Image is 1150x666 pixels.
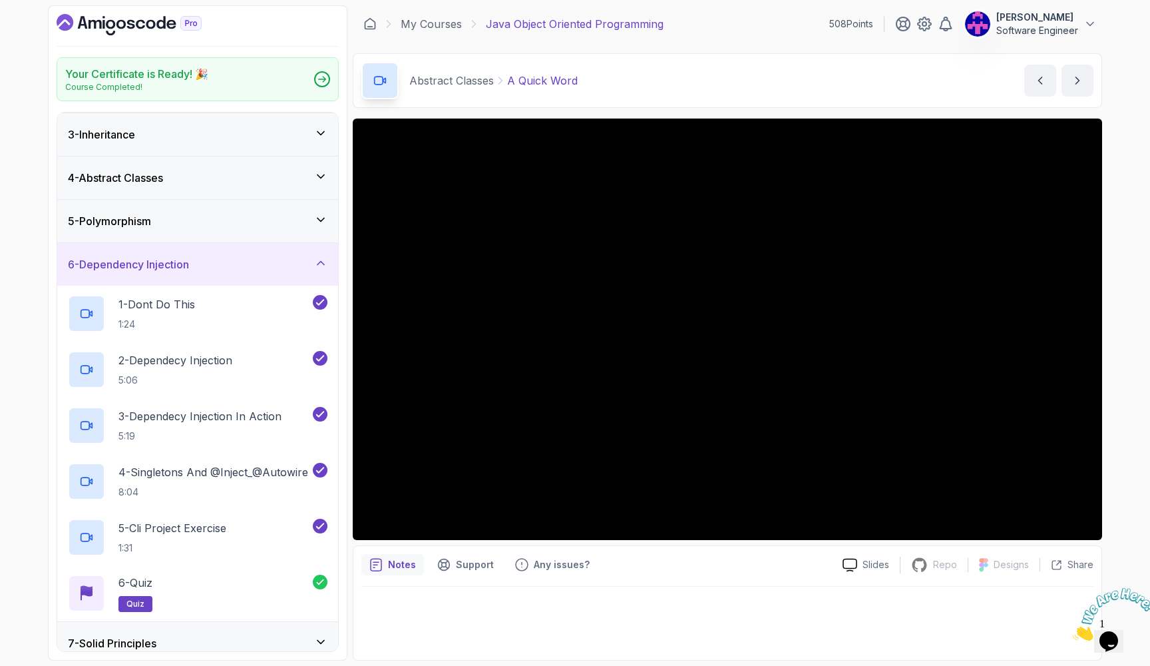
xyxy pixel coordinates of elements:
[1067,583,1150,646] iframe: chat widget
[68,170,163,186] h3: 4 - Abstract Classes
[68,407,327,444] button: 3-Dependecy Injection In Action5:19
[1067,558,1093,571] p: Share
[965,11,990,37] img: user profile image
[65,82,208,93] p: Course Completed!
[68,519,327,556] button: 5-Cli Project Exercise1:31
[388,558,416,571] p: Notes
[832,558,900,572] a: Slides
[996,24,1078,37] p: Software Engineer
[65,66,208,82] h2: Your Certificate is Ready! 🎉
[68,295,327,332] button: 1-Dont Do This1:24
[1024,65,1056,97] button: previous content
[57,14,232,35] a: Dashboard
[68,575,327,612] button: 6-Quizquiz
[862,558,889,571] p: Slides
[829,17,873,31] p: 508 Points
[118,408,282,424] p: 3 - Dependecy Injection In Action
[57,200,338,242] button: 5-Polymorphism
[534,558,590,571] p: Any issues?
[57,113,338,156] button: 3-Inheritance
[126,599,144,609] span: quiz
[1040,558,1093,571] button: Share
[5,5,88,58] img: Chat attention grabber
[68,256,189,272] h3: 6 - Dependency Injection
[994,558,1029,571] p: Designs
[68,127,135,143] h3: 3 - Inheritance
[964,11,1097,37] button: user profile image[PERSON_NAME]Software Engineer
[57,243,338,286] button: 6-Dependency Injection
[401,16,462,32] a: My Courses
[429,554,502,575] button: Support button
[57,157,338,199] button: 4-Abstract Classes
[363,17,377,31] a: Dashboard
[68,351,327,388] button: 2-Dependecy Injection5:06
[68,635,156,651] h3: 7 - Solid Principles
[118,520,226,536] p: 5 - Cli Project Exercise
[68,213,151,229] h3: 5 - Polymorphism
[118,374,232,387] p: 5:06
[933,558,957,571] p: Repo
[57,622,338,665] button: 7-Solid Principles
[486,16,664,32] p: Java Object Oriented Programming
[353,119,1102,540] iframe: 3 - A Quick Word
[5,5,11,17] span: 1
[118,486,308,499] p: 8:04
[996,11,1078,24] p: [PERSON_NAME]
[361,554,424,575] button: notes button
[456,558,494,571] p: Support
[1061,65,1093,97] button: next content
[68,463,327,500] button: 4-Singletons And @Inject_@Autowire8:04
[409,73,494,89] p: Abstract Classes
[57,57,339,101] a: Your Certificate is Ready! 🎉Course Completed!
[118,318,195,331] p: 1:24
[118,296,195,312] p: 1 - Dont Do This
[118,430,282,443] p: 5:19
[507,554,598,575] button: Feedback button
[118,352,232,368] p: 2 - Dependecy Injection
[118,575,152,591] p: 6 - Quiz
[118,541,226,555] p: 1:31
[507,73,578,89] p: A Quick Word
[118,464,308,480] p: 4 - Singletons And @Inject_@Autowire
